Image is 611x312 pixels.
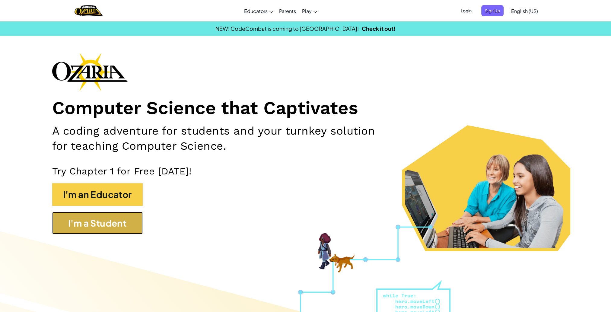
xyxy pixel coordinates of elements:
button: Login [457,5,475,16]
a: Parents [276,3,299,19]
a: Educators [241,3,276,19]
p: Try Chapter 1 for Free [DATE]! [52,165,559,177]
h1: Computer Science that Captivates [52,97,559,119]
button: I'm an Educator [52,183,143,205]
img: Home [75,5,103,17]
span: Play [302,8,312,14]
a: English (US) [508,3,541,19]
a: Ozaria by CodeCombat logo [75,5,103,17]
h2: A coding adventure for students and your turnkey solution for teaching Computer Science. [52,123,392,153]
span: Educators [244,8,268,14]
a: Check it out! [362,25,396,32]
span: NEW! CodeCombat is coming to [GEOGRAPHIC_DATA]! [215,25,359,32]
button: I'm a Student [52,212,143,234]
span: English (US) [511,8,538,14]
button: Sign Up [481,5,504,16]
a: Play [299,3,320,19]
img: Ozaria branding logo [52,53,128,91]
